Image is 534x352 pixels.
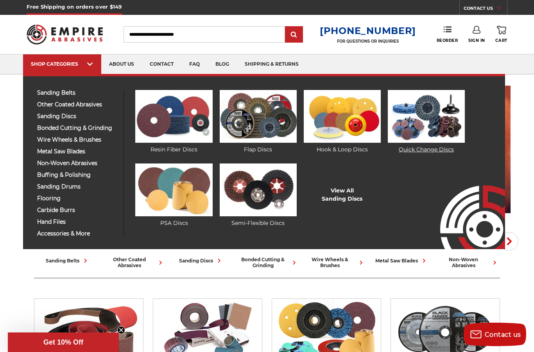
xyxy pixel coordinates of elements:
span: Cart [495,38,507,43]
div: other coated abrasives [104,257,165,268]
button: Next [500,232,518,251]
input: Submit [286,27,302,43]
a: blog [208,54,237,74]
div: Get 10% OffClose teaser [8,332,119,352]
span: accessories & more [37,231,118,237]
a: Flap Discs [220,90,297,154]
a: contact [142,54,181,74]
img: Empire Abrasives [27,20,102,49]
div: wire wheels & brushes [305,257,365,268]
a: PSA Discs [135,163,212,227]
span: Get 10% Off [43,338,83,346]
span: sanding drums [37,184,118,190]
img: Quick Change Discs [388,90,465,143]
img: PSA Discs [135,163,212,216]
div: sanding belts [46,257,90,265]
span: bonded cutting & grinding [37,125,118,131]
span: sanding discs [37,113,118,119]
span: buffing & polishing [37,172,118,178]
a: CONTACT US [464,4,507,15]
a: Cart [495,26,507,43]
span: other coated abrasives [37,102,118,108]
a: Semi-Flexible Discs [220,163,297,227]
img: Flap Discs [220,90,297,143]
button: Contact us [464,323,526,346]
button: Close teaser [117,326,125,334]
a: Quick Change Discs [388,90,465,154]
span: non-woven abrasives [37,160,118,166]
a: Resin Fiber Discs [135,90,212,154]
div: bonded cutting & grinding [238,257,298,268]
a: Hook & Loop Discs [304,90,381,154]
a: faq [181,54,208,74]
p: FOR QUESTIONS OR INQUIRIES [320,39,416,44]
a: Reorder [437,26,458,43]
span: wire wheels & brushes [37,137,118,143]
span: carbide burrs [37,207,118,213]
img: Resin Fiber Discs [135,90,212,143]
a: shipping & returns [237,54,306,74]
a: about us [101,54,142,74]
img: Hook & Loop Discs [304,90,381,143]
div: non-woven abrasives [438,257,499,268]
a: [PHONE_NUMBER] [320,25,416,36]
div: SHOP CATEGORIES [31,61,93,67]
div: metal saw blades [375,257,428,265]
img: Empire Abrasives Logo Image [426,162,505,249]
span: hand files [37,219,118,225]
span: Reorder [437,38,458,43]
img: Semi-Flexible Discs [220,163,297,216]
span: flooring [37,196,118,201]
span: sanding belts [37,90,118,96]
span: Contact us [485,331,521,338]
span: Sign In [468,38,485,43]
a: View AllSanding Discs [322,187,362,203]
span: metal saw blades [37,149,118,154]
div: sanding discs [179,257,223,265]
